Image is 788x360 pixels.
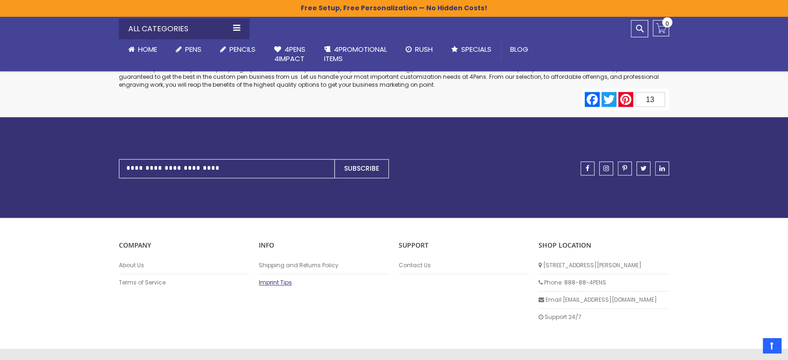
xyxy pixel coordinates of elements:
[138,44,157,54] span: Home
[586,165,589,172] span: facebook
[211,39,265,60] a: Pencils
[259,241,389,250] p: INFO
[510,44,528,54] span: Blog
[119,39,166,60] a: Home
[501,39,538,60] a: Blog
[653,20,669,36] a: 0
[185,44,201,54] span: Pens
[622,165,627,172] span: pinterest
[601,92,617,107] a: Twitter
[584,92,601,107] a: Facebook
[324,44,387,63] span: 4PROMOTIONAL ITEMS
[539,241,669,250] p: SHOP LOCATION
[581,161,594,175] a: facebook
[539,309,669,325] li: Support 24/7
[659,165,665,172] span: linkedin
[599,161,613,175] a: instagram
[315,39,396,69] a: 4PROMOTIONALITEMS
[119,241,249,250] p: COMPANY
[274,44,305,63] span: 4Pens 4impact
[166,39,211,60] a: Pens
[344,164,379,173] span: Subscribe
[665,19,669,28] span: 0
[539,291,669,309] li: Email: [EMAIL_ADDRESS][DOMAIN_NAME]
[636,161,650,175] a: twitter
[334,159,389,178] button: Subscribe
[399,241,529,250] p: Support
[655,161,669,175] a: linkedin
[618,161,632,175] a: pinterest
[119,19,249,39] div: All Categories
[399,262,529,269] a: Contact Us
[641,165,647,172] span: twitter
[646,96,654,104] span: 13
[461,44,491,54] span: Specials
[415,44,433,54] span: Rush
[119,279,249,286] a: Terms of Service
[119,262,249,269] a: About Us
[603,165,609,172] span: instagram
[259,262,389,269] a: Shipping and Returns Policy
[442,39,501,60] a: Specials
[396,39,442,60] a: Rush
[265,39,315,69] a: 4Pens4impact
[229,44,256,54] span: Pencils
[259,279,389,286] a: Imprint Tips
[539,257,669,274] li: [STREET_ADDRESS][PERSON_NAME]
[539,274,669,291] li: Phone: 888-88-4PENS
[119,66,669,89] p: 4Pens is the promotional pen company to get your business set up with exemplary custom advertisin...
[617,92,666,107] a: Pinterest13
